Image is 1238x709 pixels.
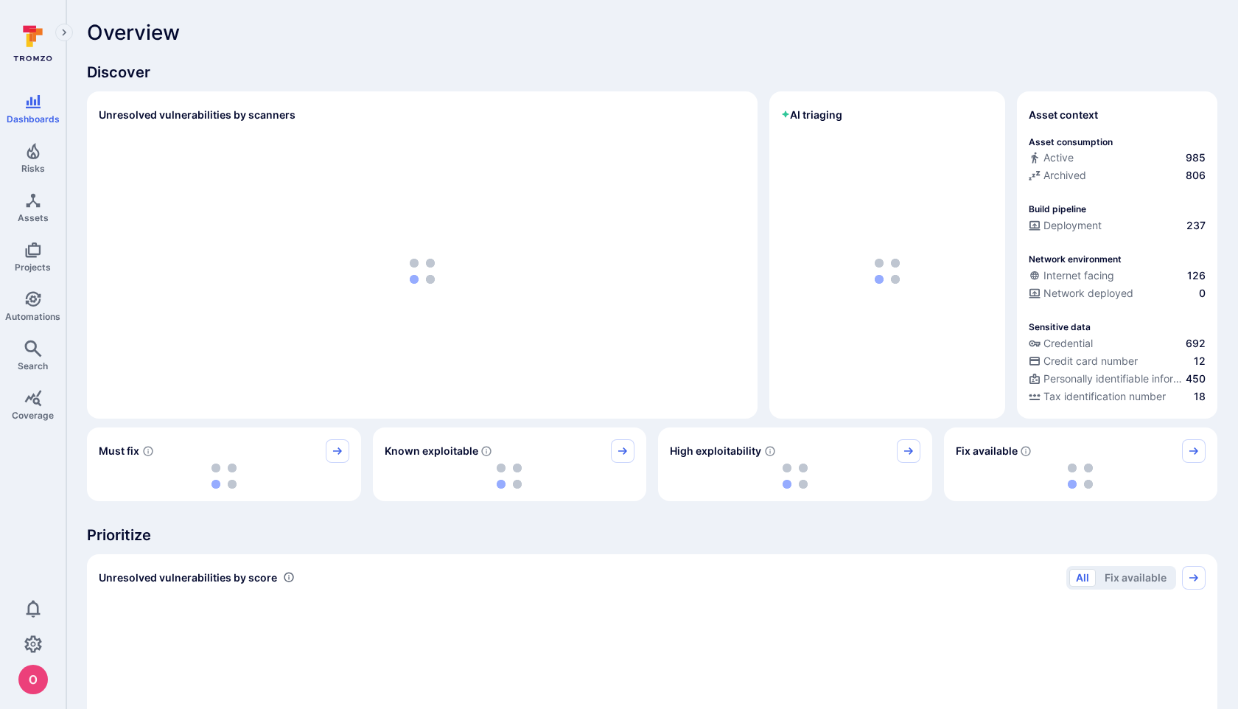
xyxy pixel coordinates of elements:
[1194,354,1206,369] span: 12
[1029,286,1206,304] div: Evidence that the asset is packaged and deployed somewhere
[1029,389,1166,404] div: Tax identification number
[18,665,48,694] img: ACg8ocJcCe-YbLxGm5tc0PuNRxmgP8aEm0RBXn6duO8aeMVK9zjHhw=s96-c
[1029,268,1206,286] div: Evidence that an asset is internet facing
[21,163,45,174] span: Risks
[1029,218,1206,236] div: Configured deployment pipeline
[1186,336,1206,351] span: 692
[211,464,237,489] img: Loading...
[1029,136,1113,147] p: Asset consumption
[1029,254,1122,265] p: Network environment
[670,444,761,458] span: High exploitability
[658,427,932,501] div: High exploitability
[1029,168,1086,183] div: Archived
[1186,218,1206,233] span: 237
[1029,371,1206,389] div: Evidence indicative of processing personally identifiable information
[1029,371,1183,386] div: Personally identifiable information (PII)
[1194,389,1206,404] span: 18
[1098,569,1173,587] button: Fix available
[956,444,1018,458] span: Fix available
[18,665,48,694] div: oleg malkov
[142,445,154,457] svg: Risk score >=40 , missed SLA
[1029,218,1206,233] a: Deployment237
[18,212,49,223] span: Assets
[7,113,60,125] span: Dashboards
[781,108,842,122] h2: AI triaging
[1029,336,1206,354] div: Evidence indicative of handling user or service credentials
[1186,150,1206,165] span: 985
[1029,150,1074,165] div: Active
[1043,336,1093,351] span: Credential
[18,360,48,371] span: Search
[12,410,54,421] span: Coverage
[1029,286,1206,301] a: Network deployed0
[956,463,1206,489] div: loading spinner
[1029,168,1206,186] div: Code repository is archived
[1043,286,1133,301] span: Network deployed
[87,62,1217,83] span: Discover
[1029,389,1206,407] div: Evidence indicative of processing tax identification numbers
[1029,371,1206,386] a: Personally identifiable information (PII)450
[1043,389,1166,404] span: Tax identification number
[55,24,73,41] button: Expand navigation menu
[87,21,180,44] span: Overview
[1029,203,1086,214] p: Build pipeline
[781,136,993,407] div: loading spinner
[875,259,900,284] img: Loading...
[1043,150,1074,165] span: Active
[783,464,808,489] img: Loading...
[99,136,746,407] div: loading spinner
[59,27,69,39] i: Expand navigation menu
[99,570,277,585] span: Unresolved vulnerabilities by score
[1029,286,1133,301] div: Network deployed
[5,311,60,322] span: Automations
[410,259,435,284] img: Loading...
[1068,464,1093,489] img: Loading...
[1199,286,1206,301] span: 0
[1029,336,1093,351] div: Credential
[1029,108,1098,122] span: Asset context
[1029,168,1206,183] a: Archived806
[1029,354,1206,369] a: Credit card number12
[99,108,295,122] h2: Unresolved vulnerabilities by scanners
[1029,389,1206,404] a: Tax identification number18
[99,463,349,489] div: loading spinner
[1069,569,1096,587] button: All
[283,570,295,585] div: Number of vulnerabilities in status 'Open' 'Triaged' and 'In process' grouped by score
[1020,445,1032,457] svg: Vulnerabilities with fix available
[1029,268,1114,283] div: Internet facing
[1029,150,1206,168] div: Commits seen in the last 180 days
[480,445,492,457] svg: Confirmed exploitable by KEV
[385,444,478,458] span: Known exploitable
[15,262,51,273] span: Projects
[99,444,139,458] span: Must fix
[1029,321,1091,332] p: Sensitive data
[1043,218,1102,233] span: Deployment
[1029,150,1206,165] a: Active985
[1043,168,1086,183] span: Archived
[87,427,361,501] div: Must fix
[1186,168,1206,183] span: 806
[764,445,776,457] svg: EPSS score ≥ 0.7
[497,464,522,489] img: Loading...
[1029,218,1102,233] div: Deployment
[87,525,1217,545] span: Prioritize
[1187,268,1206,283] span: 126
[1029,354,1138,369] div: Credit card number
[670,463,920,489] div: loading spinner
[1043,371,1183,386] span: Personally identifiable information (PII)
[1029,354,1206,371] div: Evidence indicative of processing credit card numbers
[1043,354,1138,369] span: Credit card number
[1029,268,1206,283] a: Internet facing126
[1186,371,1206,386] span: 450
[944,427,1218,501] div: Fix available
[1043,268,1114,283] span: Internet facing
[385,463,635,489] div: loading spinner
[373,427,647,501] div: Known exploitable
[1029,336,1206,351] a: Credential692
